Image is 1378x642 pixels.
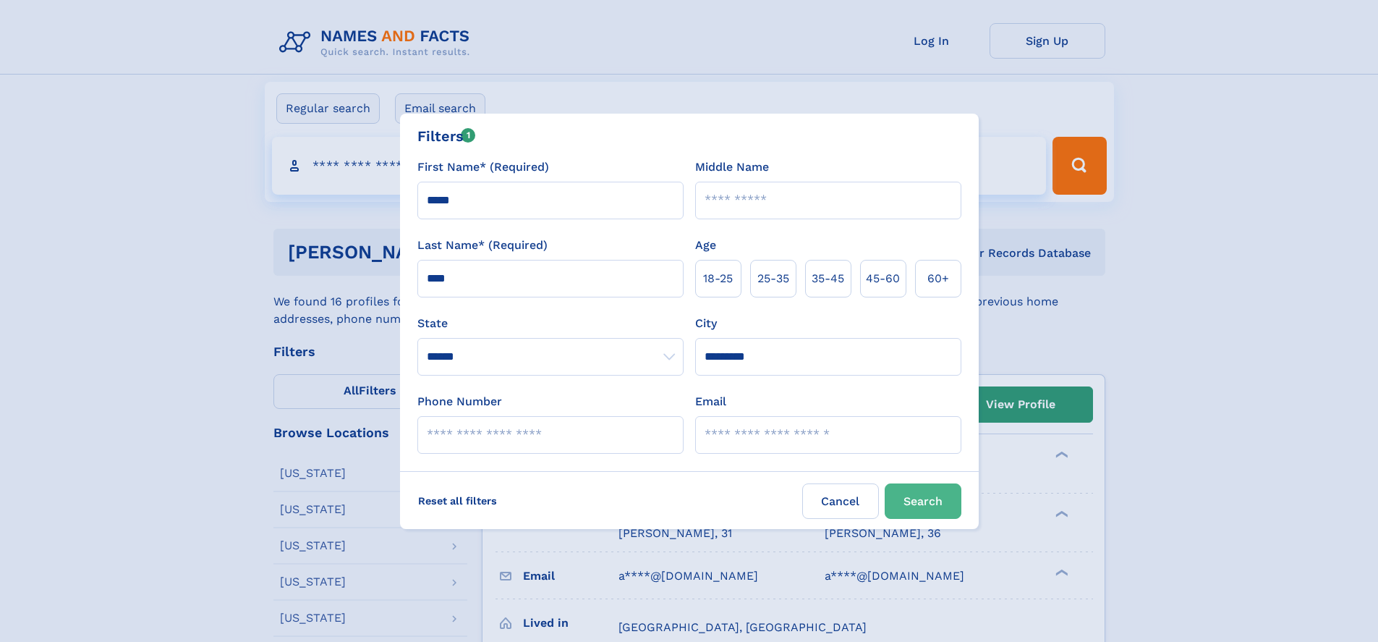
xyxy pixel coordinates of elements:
[802,483,879,519] label: Cancel
[866,270,900,287] span: 45‑60
[703,270,733,287] span: 18‑25
[757,270,789,287] span: 25‑35
[695,237,716,254] label: Age
[812,270,844,287] span: 35‑45
[695,159,769,176] label: Middle Name
[417,393,502,410] label: Phone Number
[417,315,684,332] label: State
[417,237,548,254] label: Last Name* (Required)
[417,125,476,147] div: Filters
[409,483,506,518] label: Reset all filters
[885,483,961,519] button: Search
[695,393,726,410] label: Email
[927,270,949,287] span: 60+
[417,159,549,176] label: First Name* (Required)
[695,315,717,332] label: City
